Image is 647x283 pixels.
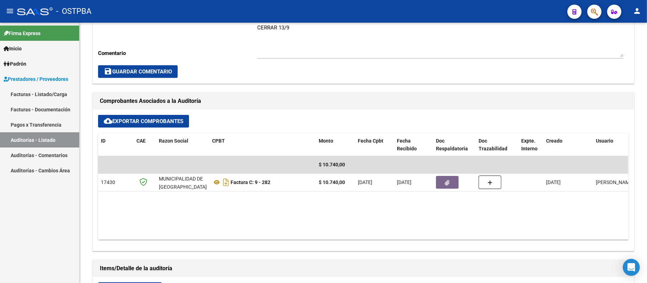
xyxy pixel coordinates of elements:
[212,138,225,144] span: CPBT
[209,133,316,157] datatable-header-cell: CPBT
[156,133,209,157] datatable-header-cell: Razon Social
[355,133,394,157] datatable-header-cell: Fecha Cpbt
[633,7,641,15] mat-icon: person
[4,45,22,52] span: Inicio
[98,115,189,128] button: Exportar Comprobantes
[518,133,543,157] datatable-header-cell: Expte. Interno
[100,263,627,274] h1: Items/Detalle de la auditoría
[319,162,345,167] span: $ 10.740,00
[6,7,14,15] mat-icon: menu
[479,138,507,152] span: Doc Trazabilidad
[159,138,188,144] span: Razon Social
[104,67,112,76] mat-icon: save
[134,133,156,157] datatable-header-cell: CAE
[100,95,627,107] h1: Comprobantes Asociados a la Auditoría
[101,179,115,185] span: 17430
[98,49,257,57] p: Comentario
[101,138,106,144] span: ID
[546,179,561,185] span: [DATE]
[358,179,372,185] span: [DATE]
[104,68,172,75] span: Guardar Comentario
[596,138,613,144] span: Usuario
[476,133,518,157] datatable-header-cell: Doc Trazabilidad
[98,65,178,78] button: Guardar Comentario
[104,117,112,125] mat-icon: cloud_download
[397,138,417,152] span: Fecha Recibido
[521,138,538,152] span: Expte. Interno
[4,75,68,83] span: Prestadores / Proveedores
[56,4,91,19] span: - OSTPBA
[543,133,593,157] datatable-header-cell: Creado
[397,179,411,185] span: [DATE]
[433,133,476,157] datatable-header-cell: Doc Respaldatoria
[319,179,345,185] strong: $ 10.740,00
[436,138,468,152] span: Doc Respaldatoria
[546,138,562,144] span: Creado
[159,175,207,191] div: MUNICIPALIDAD DE [GEOGRAPHIC_DATA]
[394,133,433,157] datatable-header-cell: Fecha Recibido
[623,259,640,276] div: Open Intercom Messenger
[4,60,26,68] span: Padrón
[358,138,383,144] span: Fecha Cpbt
[221,177,231,188] i: Descargar documento
[4,29,41,37] span: Firma Express
[316,133,355,157] datatable-header-cell: Monto
[231,179,270,185] strong: Factura C: 9 - 282
[104,118,183,124] span: Exportar Comprobantes
[98,133,134,157] datatable-header-cell: ID
[136,138,146,144] span: CAE
[319,138,333,144] span: Monto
